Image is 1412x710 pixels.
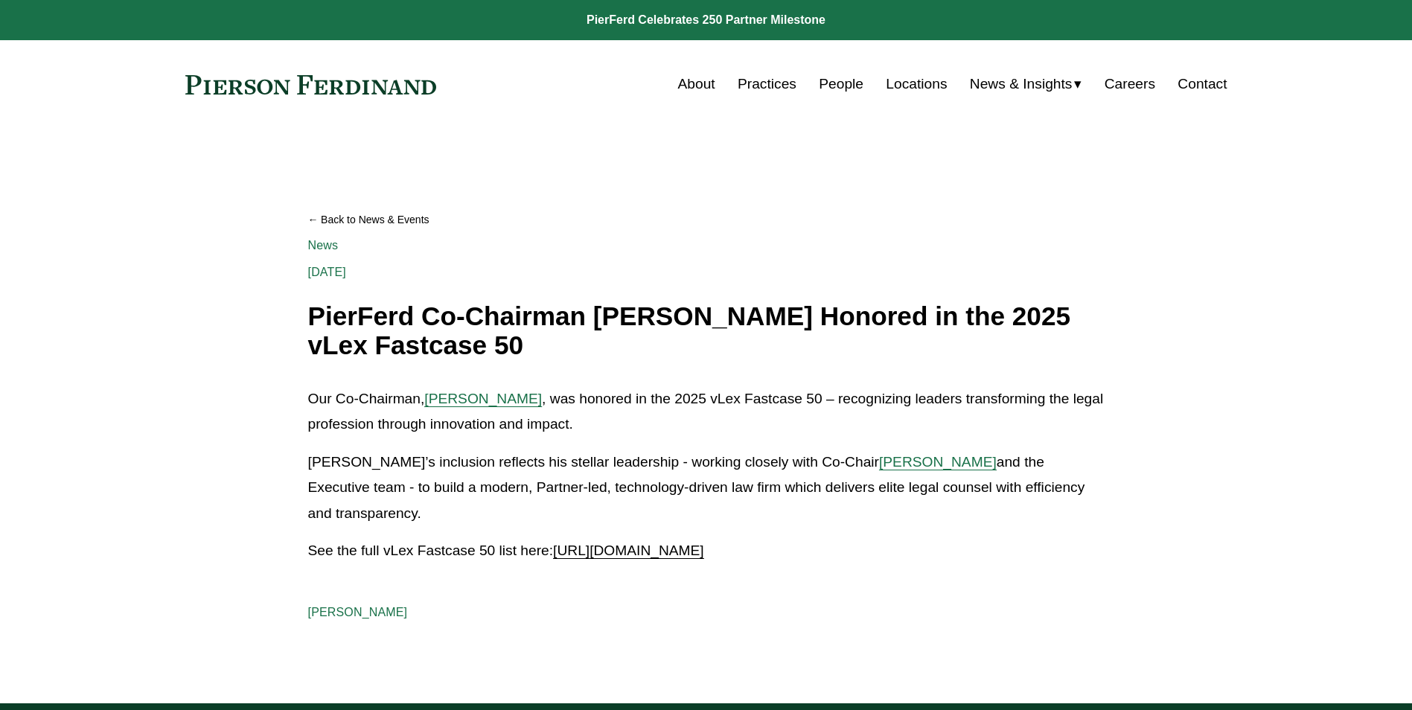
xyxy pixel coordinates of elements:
[308,391,1108,432] span: , was honored in the 2025 vLex Fastcase 50 – recognizing leaders transforming the legal professio...
[553,543,704,558] a: [URL][DOMAIN_NAME]
[308,543,554,558] span: See the full vLex Fastcase 50 list here:
[678,70,715,98] a: About
[738,70,796,98] a: Practices
[308,207,1105,233] a: Back to News & Events
[970,71,1073,97] span: News & Insights
[308,266,346,278] span: [DATE]
[308,606,408,618] a: [PERSON_NAME]
[886,70,947,98] a: Locations
[308,391,425,406] span: Our Co-Chairman,
[424,391,542,406] a: [PERSON_NAME]
[1105,70,1155,98] a: Careers
[308,454,1089,521] span: and the Executive team - to build a modern, Partner-led, technology-driven law firm which deliver...
[819,70,863,98] a: People
[970,70,1082,98] a: folder dropdown
[308,239,339,252] a: News
[1178,70,1227,98] a: Contact
[308,302,1105,359] h1: PierFerd Co-Chairman [PERSON_NAME] Honored in the 2025 vLex Fastcase 50
[308,454,879,470] span: [PERSON_NAME]’s inclusion reflects his stellar leadership - working closely with Co-Chair
[879,454,997,470] a: [PERSON_NAME]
